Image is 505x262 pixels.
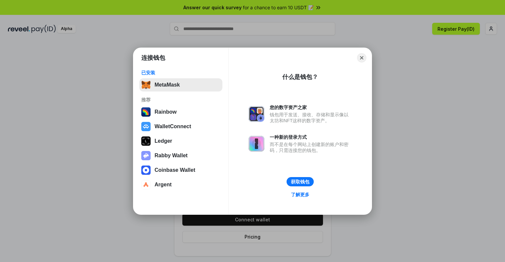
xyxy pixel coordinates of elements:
div: Argent [155,182,172,188]
div: Coinbase Wallet [155,167,195,173]
button: Close [357,53,366,62]
div: 了解更多 [291,192,309,198]
img: svg+xml,%3Csvg%20width%3D%2228%22%20height%3D%2228%22%20viewBox%3D%220%200%2028%2028%22%20fill%3D... [141,166,151,175]
img: svg+xml,%3Csvg%20fill%3D%22none%22%20height%3D%2233%22%20viewBox%3D%220%200%2035%2033%22%20width%... [141,80,151,90]
h1: 连接钱包 [141,54,165,62]
button: 获取钱包 [287,177,314,186]
button: Coinbase Wallet [139,164,222,177]
button: Ledger [139,134,222,148]
img: svg+xml,%3Csvg%20width%3D%2228%22%20height%3D%2228%22%20viewBox%3D%220%200%2028%2028%22%20fill%3D... [141,122,151,131]
button: MetaMask [139,78,222,92]
div: 推荐 [141,97,220,103]
img: svg+xml,%3Csvg%20width%3D%22120%22%20height%3D%22120%22%20viewBox%3D%220%200%20120%20120%22%20fil... [141,107,151,117]
button: Argent [139,178,222,191]
img: svg+xml,%3Csvg%20width%3D%2228%22%20height%3D%2228%22%20viewBox%3D%220%200%2028%2028%22%20fill%3D... [141,180,151,189]
div: Rabby Wallet [155,153,188,159]
button: Rainbow [139,105,222,119]
div: 而不是在每个网站上创建新的账户和密码，只需连接您的钱包。 [270,141,352,153]
img: svg+xml,%3Csvg%20xmlns%3D%22http%3A%2F%2Fwww.w3.org%2F2000%2Fsvg%22%20fill%3D%22none%22%20viewBox... [249,106,264,122]
button: Rabby Wallet [139,149,222,162]
div: MetaMask [155,82,180,88]
div: 钱包用于发送、接收、存储和显示像以太坊和NFT这样的数字资产。 [270,112,352,124]
div: 您的数字资产之家 [270,104,352,110]
a: 了解更多 [287,190,313,199]
div: 获取钱包 [291,179,309,185]
img: svg+xml,%3Csvg%20xmlns%3D%22http%3A%2F%2Fwww.w3.org%2F2000%2Fsvg%22%20fill%3D%22none%22%20viewBox... [249,136,264,152]
button: WalletConnect [139,120,222,133]
div: Ledger [155,138,172,144]
div: 什么是钱包？ [282,73,318,81]
div: WalletConnect [155,124,191,130]
img: svg+xml,%3Csvg%20xmlns%3D%22http%3A%2F%2Fwww.w3.org%2F2000%2Fsvg%22%20fill%3D%22none%22%20viewBox... [141,151,151,160]
div: 一种新的登录方式 [270,134,352,140]
img: svg+xml,%3Csvg%20xmlns%3D%22http%3A%2F%2Fwww.w3.org%2F2000%2Fsvg%22%20width%3D%2228%22%20height%3... [141,136,151,146]
div: 已安装 [141,70,220,76]
div: Rainbow [155,109,177,115]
